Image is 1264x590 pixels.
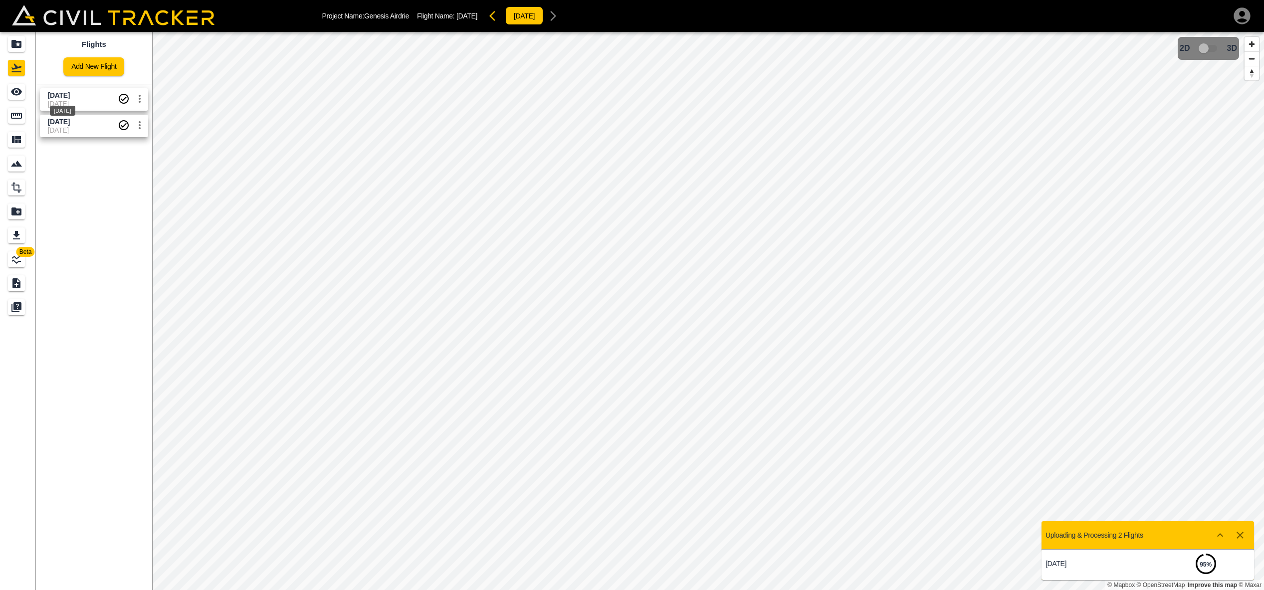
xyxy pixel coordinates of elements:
[1180,44,1190,53] span: 2D
[1210,525,1230,545] button: Show more
[1137,582,1185,589] a: OpenStreetMap
[505,6,543,25] button: [DATE]
[1046,531,1143,539] p: Uploading & Processing 2 Flights
[1245,66,1259,80] button: Reset bearing to north
[1245,37,1259,51] button: Zoom in
[1046,560,1148,568] p: [DATE]
[1245,51,1259,66] button: Zoom out
[456,12,477,20] span: [DATE]
[152,32,1264,590] canvas: Map
[1188,582,1237,589] a: Map feedback
[1107,582,1135,589] a: Mapbox
[417,12,477,20] p: Flight Name:
[1239,582,1262,589] a: Maxar
[1194,39,1223,58] span: 3D model not uploaded yet
[1227,44,1237,53] span: 3D
[12,5,214,26] img: Civil Tracker
[1200,561,1212,568] strong: 95 %
[50,106,75,116] div: [DATE]
[322,12,409,20] p: Project Name: Genesis Airdrie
